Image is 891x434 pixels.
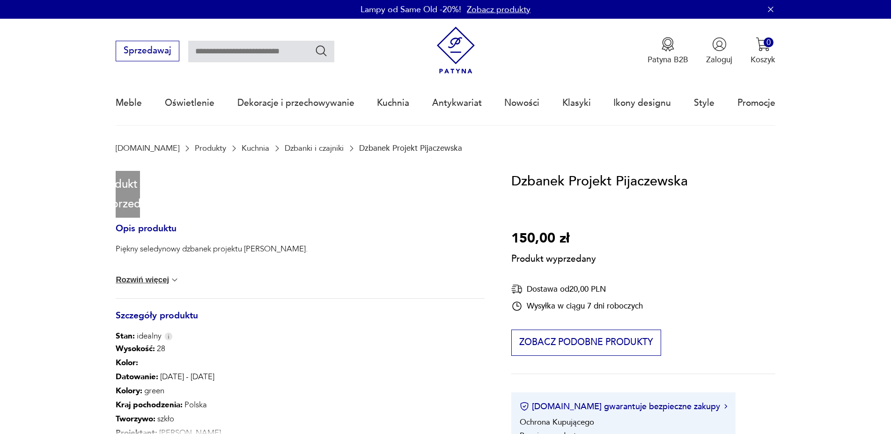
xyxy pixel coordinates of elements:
a: Sprzedawaj [116,48,179,55]
a: Meble [116,81,142,125]
a: Style [694,81,714,125]
img: chevron down [170,275,179,285]
a: Dzbanki i czajniki [285,144,344,153]
b: Kolor: [116,357,138,368]
img: Info icon [164,332,173,340]
h3: Szczegóły produktu [116,312,484,331]
img: Patyna - sklep z meblami i dekoracjami vintage [432,27,479,74]
a: Zobacz produkty [467,4,530,15]
p: [DATE] - [DATE] [116,370,484,384]
button: Zobacz podobne produkty [511,330,661,356]
p: Patyna B2B [648,54,688,65]
b: Wysokość : [116,343,155,354]
div: Dostawa od 20,00 PLN [511,283,643,295]
a: Antykwariat [432,81,482,125]
a: Produkty [195,144,226,153]
p: green [116,384,484,398]
img: Ikona medalu [661,37,675,51]
a: Klasyki [562,81,591,125]
b: Stan: [116,331,135,341]
b: Datowanie : [116,371,158,382]
a: [DOMAIN_NAME] [116,144,179,153]
img: Ikonka użytkownika [712,37,727,51]
p: Zaloguj [706,54,732,65]
button: 0Koszyk [751,37,775,65]
a: Nowości [504,81,539,125]
b: Kolory : [116,385,142,396]
a: Kuchnia [242,144,269,153]
a: Ikony designu [613,81,671,125]
p: Produkt wyprzedany [511,250,596,265]
li: Ochrona Kupującego [520,417,594,427]
a: Kuchnia [377,81,409,125]
button: [DOMAIN_NAME] gwarantuje bezpieczne zakupy [520,401,727,412]
p: Szkło warstwowe, kolor oliwkowy, opalizujący. Jedno uszko. wysokość 28 cm. Stan idealny. [116,262,422,273]
p: Koszyk [751,54,775,65]
p: Dzbanek Projekt Pijaczewska [359,144,462,153]
span: idealny [116,331,162,342]
p: Polska [116,398,484,412]
b: Kraj pochodzenia : [116,399,183,410]
div: Wysyłka w ciągu 7 dni roboczych [511,301,643,312]
button: Szukaj [315,44,328,58]
p: Lampy od Same Old -20%! [361,4,461,15]
img: Ikona dostawy [511,283,523,295]
img: Ikona koszyka [756,37,770,51]
p: 150,00 zł [511,228,596,250]
p: Piękny seledynowy dzbanek projektu [PERSON_NAME]. [116,243,422,255]
button: Patyna B2B [648,37,688,65]
p: 28 [116,342,484,356]
h3: Opis produktu [116,225,484,244]
a: Dekoracje i przechowywanie [237,81,354,125]
a: Ikona medaluPatyna B2B [648,37,688,65]
a: Promocje [737,81,775,125]
div: 0 [764,37,773,47]
b: Tworzywo : [116,413,155,424]
button: Sprzedawaj [116,41,179,61]
img: Ikona certyfikatu [520,402,529,411]
p: szkło [116,412,484,426]
button: Zaloguj [706,37,732,65]
button: Rozwiń więcej [116,275,179,285]
h1: Dzbanek Projekt Pijaczewska [511,171,688,192]
img: Ikona strzałki w prawo [724,404,727,409]
a: Oświetlenie [165,81,214,125]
